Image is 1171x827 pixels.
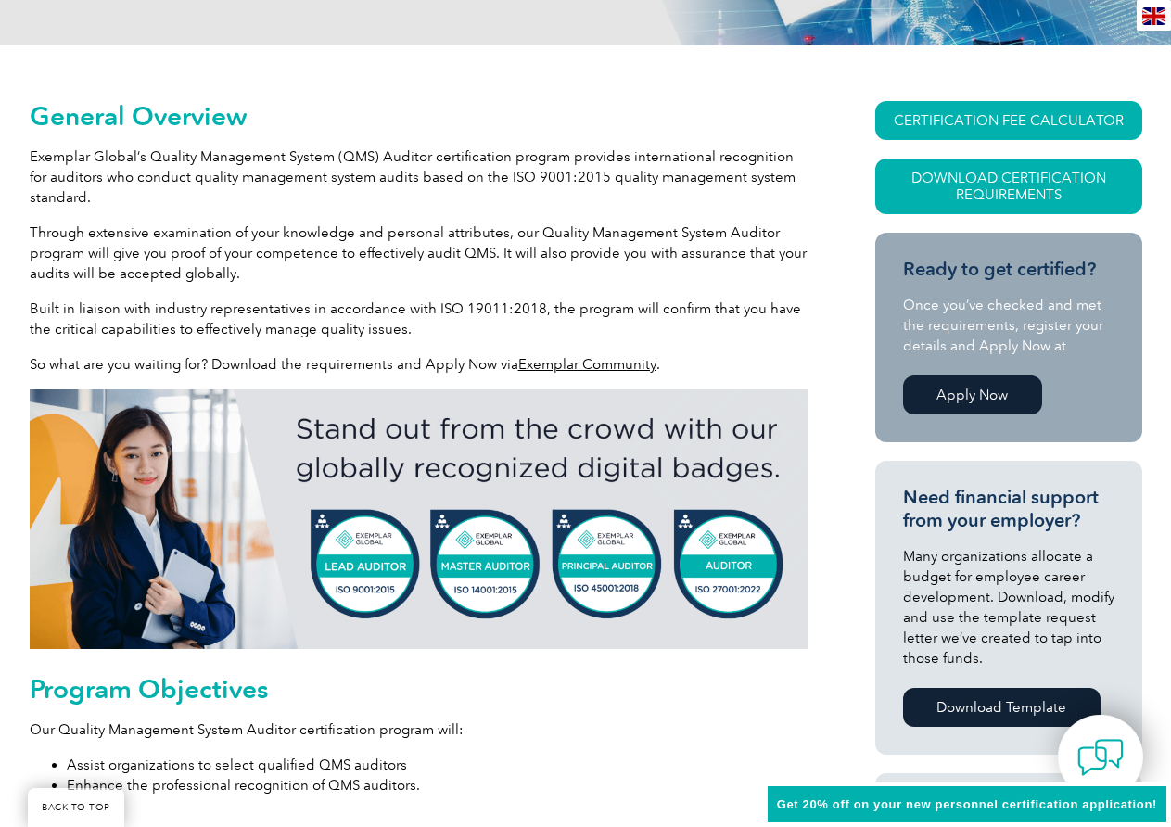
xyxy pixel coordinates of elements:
[777,797,1157,811] span: Get 20% off on your new personnel certification application!
[28,788,124,827] a: BACK TO TOP
[67,775,808,795] li: Enhance the professional recognition of QMS auditors.
[875,159,1142,214] a: Download Certification Requirements
[903,486,1114,532] h3: Need financial support from your employer?
[1142,7,1165,25] img: en
[30,299,808,339] p: Built in liaison with industry representatives in accordance with ISO 19011:2018, the program wil...
[30,719,808,740] p: Our Quality Management System Auditor certification program will:
[903,546,1114,668] p: Many organizations allocate a budget for employee career development. Download, modify and use th...
[875,101,1142,140] a: CERTIFICATION FEE CALCULATOR
[1077,734,1124,781] img: contact-chat.png
[903,375,1042,414] a: Apply Now
[518,356,656,373] a: Exemplar Community
[30,389,808,649] img: badges
[30,674,808,704] h2: Program Objectives
[903,295,1114,356] p: Once you’ve checked and met the requirements, register your details and Apply Now at
[30,101,808,131] h2: General Overview
[30,354,808,375] p: So what are you waiting for? Download the requirements and Apply Now via .
[903,258,1114,281] h3: Ready to get certified?
[30,223,808,284] p: Through extensive examination of your knowledge and personal attributes, our Quality Management S...
[903,688,1101,727] a: Download Template
[30,146,808,208] p: Exemplar Global’s Quality Management System (QMS) Auditor certification program provides internat...
[67,755,808,775] li: Assist organizations to select qualified QMS auditors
